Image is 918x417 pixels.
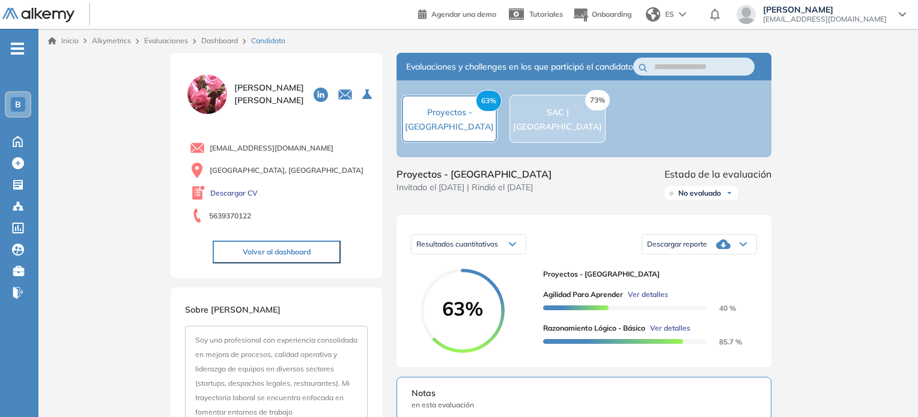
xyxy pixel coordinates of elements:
span: [GEOGRAPHIC_DATA], [GEOGRAPHIC_DATA] [210,165,363,176]
img: world [646,7,660,22]
span: Notas [412,387,756,400]
img: PROFILE_MENU_LOGO_USER [185,72,229,116]
span: Sobre [PERSON_NAME] [185,304,281,315]
span: Proyectos - [GEOGRAPHIC_DATA] [543,269,747,280]
span: 85.7 % [705,337,742,346]
span: Tutoriales [529,10,563,19]
a: Evaluaciones [144,36,188,45]
span: Razonamiento Lógico - Básico [543,323,645,334]
span: Resultados cuantitativos [416,239,498,248]
span: Agendar una demo [431,10,496,19]
button: Ver detalles [623,289,668,300]
span: 63% [476,90,502,112]
span: Invitado el [DATE] | Rindió el [DATE] [397,181,552,194]
span: 5639370122 [209,211,251,221]
a: Inicio [48,35,79,46]
span: Ver detalles [650,323,690,334]
span: [EMAIL_ADDRESS][DOMAIN_NAME] [763,14,887,24]
span: Proyectos - [GEOGRAPHIC_DATA] [405,107,494,132]
span: B [15,100,21,109]
a: Dashboard [201,36,238,45]
span: No evaluado [678,188,721,198]
span: en esta evaluación [412,400,756,410]
button: Ver detalles [645,323,690,334]
a: Descargar CV [210,188,258,199]
span: 40 % [705,304,736,313]
span: Estado de la evaluación [664,167,771,181]
span: SAC | [GEOGRAPHIC_DATA] [513,107,602,132]
span: ES [665,9,674,20]
img: Ícono de flecha [726,190,733,197]
span: [EMAIL_ADDRESS][DOMAIN_NAME] [210,143,333,154]
span: Alkymetrics [92,36,131,45]
span: Proyectos - [GEOGRAPHIC_DATA] [397,167,552,181]
span: Evaluaciones y challenges en los que participó el candidato [406,61,633,73]
span: Onboarding [592,10,631,19]
span: [PERSON_NAME] [763,5,887,14]
span: Descargar reporte [647,239,707,249]
span: Agilidad para Aprender [543,289,623,300]
a: Agendar una demo [418,6,496,20]
button: Onboarding [573,2,631,28]
span: Ver detalles [628,289,668,300]
img: Logo [2,8,74,23]
span: 63% [421,299,505,318]
span: [PERSON_NAME] [PERSON_NAME] [234,82,304,107]
img: arrow [679,12,686,17]
span: Soy una profesional con experiencia consolidada en mejora de procesos, calidad operativa y lidera... [195,335,357,416]
span: 73% [585,90,610,110]
button: Volver al dashboard [213,241,341,263]
span: Candidato [251,35,285,46]
i: - [11,47,24,50]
